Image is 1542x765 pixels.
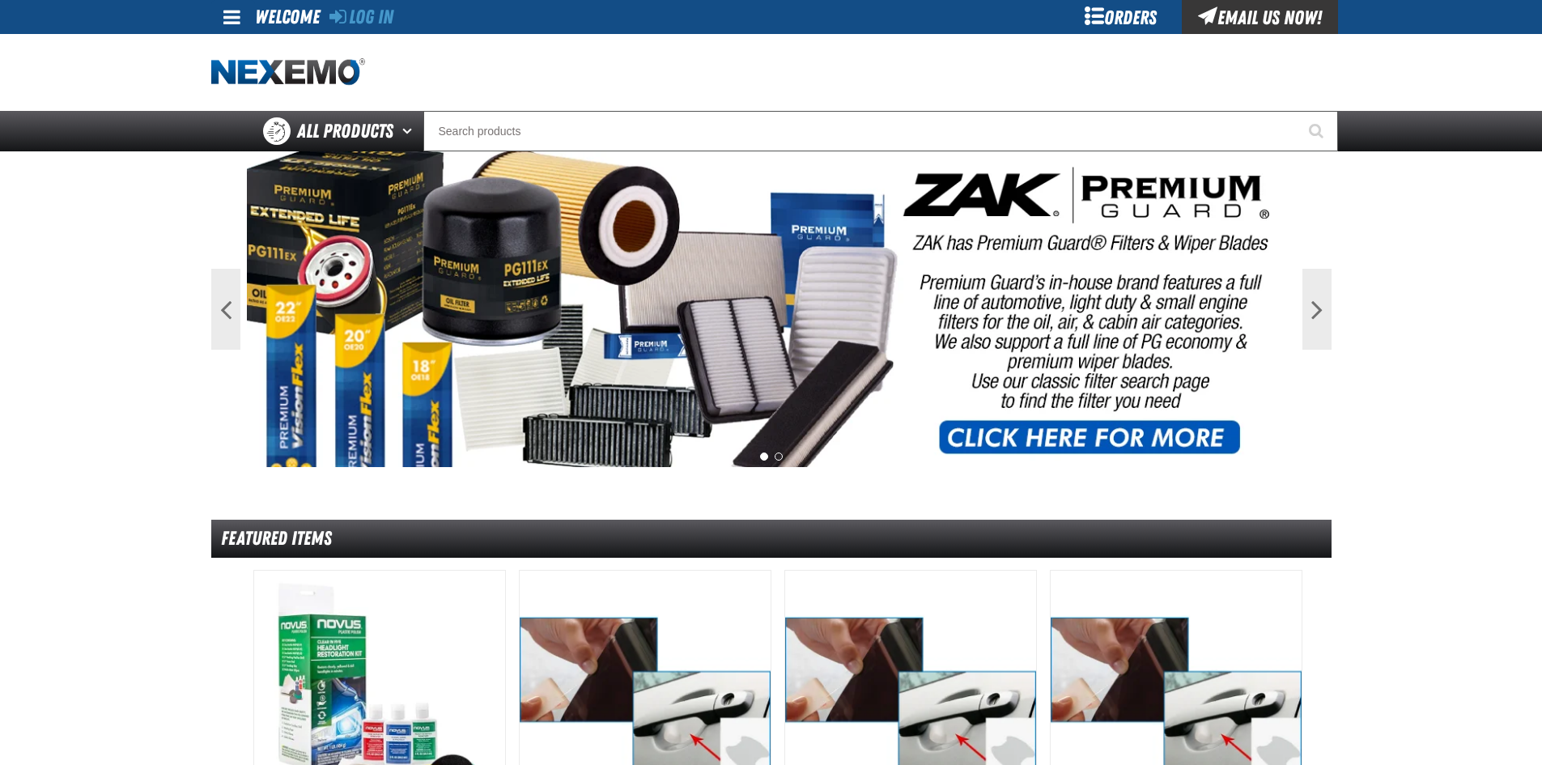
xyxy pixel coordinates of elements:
a: Log In [329,6,393,28]
input: Search [423,111,1338,151]
button: Previous [211,269,240,350]
button: 2 of 2 [775,453,783,461]
div: Featured Items [211,520,1332,558]
span: All Products [297,117,393,146]
button: Next [1302,269,1332,350]
button: 1 of 2 [760,453,768,461]
img: Nexemo logo [211,58,365,87]
img: PG Filters & Wipers [247,151,1296,467]
button: Start Searching [1298,111,1338,151]
button: Open All Products pages [397,111,423,151]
